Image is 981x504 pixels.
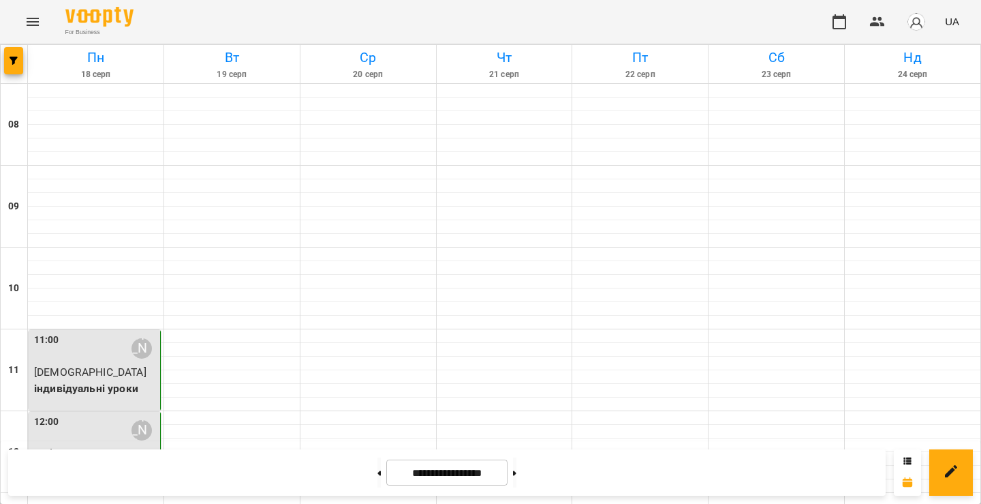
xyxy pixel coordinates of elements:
[30,68,161,81] h6: 18 серп
[847,68,978,81] h6: 24 серп
[131,420,152,441] div: Гасанова Мар’ям Ровшанівна
[131,338,152,359] div: Гасанова Мар’ям Ровшанівна
[34,415,59,430] label: 12:00
[302,68,434,81] h6: 20 серп
[166,68,298,81] h6: 19 серп
[34,333,59,348] label: 11:00
[907,12,926,31] img: avatar_s.png
[30,47,161,68] h6: Пн
[302,47,434,68] h6: Ср
[574,68,706,81] h6: 22 серп
[8,199,19,214] h6: 09
[65,7,134,27] img: Voopty Logo
[34,366,146,379] span: [DEMOGRAPHIC_DATA]
[711,68,842,81] h6: 23 серп
[945,14,959,29] span: UA
[16,5,49,38] button: Menu
[439,47,570,68] h6: Чт
[847,47,978,68] h6: Нд
[65,28,134,37] span: For Business
[8,281,19,296] h6: 10
[8,117,19,132] h6: 08
[711,47,842,68] h6: Сб
[574,47,706,68] h6: Пт
[939,9,965,34] button: UA
[34,381,157,397] p: індивідуальні уроки
[8,363,19,378] h6: 11
[439,68,570,81] h6: 21 серп
[166,47,298,68] h6: Вт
